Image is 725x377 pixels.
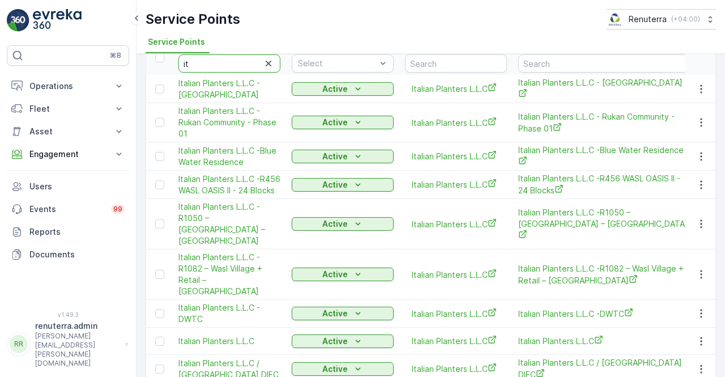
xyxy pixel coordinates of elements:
[518,263,688,286] span: Italian Planters L.L.C -R1082 – Wasl Village + Retail – [GEOGRAPHIC_DATA]
[7,98,129,120] button: Fleet
[155,365,164,374] div: Toggle Row Selected
[7,320,129,368] button: RRrenuterra.admin[PERSON_NAME][EMAIL_ADDRESS][PERSON_NAME][DOMAIN_NAME]
[29,126,106,137] p: Asset
[292,217,394,231] button: Active
[155,270,164,279] div: Toggle Row Selected
[178,252,280,297] span: Italian Planters L.L.C -R1082 – Wasl Village + Retail – [GEOGRAPHIC_DATA]
[178,201,280,247] a: Italian Planters L.L.C -R1050 – Wasl Green Park – Ras Al Khor
[518,111,688,134] a: Italian Planters L.L.C - Rukan Community - Phase 01
[518,173,688,196] a: Italian Planters L.L.C -R456 WASL OASIS II - 24 Blocks
[322,218,348,230] p: Active
[322,179,348,190] p: Active
[178,78,280,100] span: Italian Planters L.L.C - [GEOGRAPHIC_DATA]
[518,207,688,242] span: Italian Planters L.L.C -R1050 – [GEOGRAPHIC_DATA] – [GEOGRAPHIC_DATA]
[148,36,205,48] span: Service Points
[7,143,129,166] button: Engagement
[322,269,348,280] p: Active
[412,363,500,375] a: Italian Planters L.L.C
[7,9,29,32] img: logo
[518,77,688,100] a: Italian Planters L.L.C - Dubai Production City
[155,219,164,228] div: Toggle Row Selected
[29,226,125,238] p: Reports
[7,198,129,221] a: Events99
[35,332,120,368] p: [PERSON_NAME][EMAIL_ADDRESS][PERSON_NAME][DOMAIN_NAME]
[607,9,716,29] button: Renuterra(+04:00)
[29,204,104,215] p: Events
[322,308,348,319] p: Active
[518,207,688,242] a: Italian Planters L.L.C -R1050 – Wasl Green Park – Ras Al Khor
[7,175,129,198] a: Users
[29,249,125,260] p: Documents
[412,269,500,281] a: Italian Planters L.L.C
[155,118,164,127] div: Toggle Row Selected
[412,335,500,347] a: Italian Planters L.L.C
[7,75,129,98] button: Operations
[29,181,125,192] p: Users
[671,15,700,24] p: ( +04:00 )
[7,120,129,143] button: Asset
[35,320,120,332] p: renuterra.admin
[146,10,240,28] p: Service Points
[322,363,348,375] p: Active
[178,78,280,100] a: Italian Planters L.L.C - Dubai Production City
[518,335,688,347] a: Italian Planters L.L.C
[292,116,394,129] button: Active
[298,58,376,69] p: Select
[322,336,348,347] p: Active
[178,302,280,325] a: Italian Planters L.L.C -DWTC
[412,308,500,320] a: Italian Planters L.L.C
[518,308,688,320] span: Italian Planters L.L.C -DWTC
[412,117,500,129] a: Italian Planters L.L.C
[7,311,129,318] span: v 1.49.3
[155,309,164,318] div: Toggle Row Selected
[29,81,106,92] p: Operations
[29,103,106,115] p: Fleet
[178,173,280,196] a: Italian Planters L.L.C -R456 WASL OASIS II - 24 Blocks
[292,82,394,96] button: Active
[292,307,394,320] button: Active
[412,218,500,230] a: Italian Planters L.L.C
[292,362,394,376] button: Active
[10,335,28,353] div: RR
[322,117,348,128] p: Active
[292,334,394,348] button: Active
[155,180,164,189] div: Toggle Row Selected
[607,13,624,26] img: Screenshot_2024-07-26_at_13.33.01.png
[518,77,688,100] span: Italian Planters L.L.C - [GEOGRAPHIC_DATA]
[178,105,280,139] a: Italian Planters L.L.C - Rukan Community - Phase 01
[322,83,348,95] p: Active
[412,150,500,162] a: Italian Planters L.L.C
[412,83,500,95] a: Italian Planters L.L.C
[155,84,164,94] div: Toggle Row Selected
[178,336,280,347] a: Italian Planters L.L.C
[322,151,348,162] p: Active
[412,179,500,190] a: Italian Planters L.L.C
[178,145,280,168] a: Italian Planters L.L.C -Blue Water Residence
[7,243,129,266] a: Documents
[178,201,280,247] span: Italian Planters L.L.C -R1050 – [GEOGRAPHIC_DATA] – [GEOGRAPHIC_DATA]
[110,51,121,60] p: ⌘B
[178,252,280,297] a: Italian Planters L.L.C -R1082 – Wasl Village + Retail – Al Qusais
[29,149,106,160] p: Engagement
[518,263,688,286] a: Italian Planters L.L.C -R1082 – Wasl Village + Retail – Al Qusais
[292,178,394,192] button: Active
[113,205,122,214] p: 99
[518,145,688,168] span: Italian Planters L.L.C -Blue Water Residence
[292,150,394,163] button: Active
[7,221,129,243] a: Reports
[629,14,667,25] p: Renuterra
